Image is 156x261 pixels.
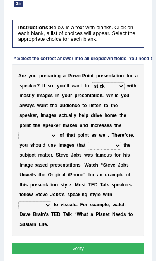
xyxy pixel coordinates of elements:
[36,143,38,148] b: o
[79,152,82,158] b: s
[123,143,125,148] b: t
[116,93,119,98] b: e
[38,152,42,158] b: m
[126,132,128,138] b: o
[121,73,124,78] b: n
[49,73,52,78] b: a
[100,93,102,98] b: n
[133,83,136,89] b: h
[30,113,33,118] b: k
[101,73,104,78] b: e
[29,152,32,158] b: e
[30,83,33,89] b: k
[66,113,68,118] b: u
[43,143,45,148] b: d
[67,123,70,128] b: a
[114,132,117,138] b: h
[23,103,27,108] b: w
[48,123,51,128] b: e
[124,113,127,118] b: e
[50,152,52,158] b: r
[18,73,22,78] b: A
[65,93,68,98] b: o
[73,113,74,118] b: l
[85,73,88,78] b: o
[78,143,81,148] b: h
[29,93,31,98] b: t
[115,93,116,98] b: l
[14,1,23,7] span: 35
[54,73,55,78] b: i
[25,113,28,118] b: e
[76,152,79,158] b: b
[19,93,24,98] b: m
[94,93,95,98] b: t
[131,73,133,78] b: r
[95,113,97,118] b: i
[30,143,33,148] b: s
[106,93,111,98] b: W
[22,103,23,108] b: l
[113,93,114,98] b: i
[29,123,31,128] b: t
[50,103,52,108] b: t
[28,113,30,118] b: a
[69,103,72,108] b: e
[28,152,29,158] b: j
[78,93,80,98] b: r
[81,113,84,118] b: e
[107,113,110,118] b: o
[48,152,51,158] b: e
[31,93,32,98] b: l
[90,123,92,128] b: i
[80,132,83,138] b: o
[47,152,48,158] b: t
[73,152,76,158] b: o
[43,83,45,89] b: f
[66,83,68,89] b: l
[109,73,111,78] b: n
[46,113,49,118] b: a
[25,123,26,128] b: i
[19,152,22,158] b: s
[92,123,95,128] b: n
[71,113,72,118] b: l
[121,113,124,118] b: h
[124,132,126,138] b: f
[84,152,88,158] b: w
[77,143,78,148] b: t
[28,83,30,89] b: a
[82,123,85,128] b: n
[99,73,101,78] b: r
[65,103,68,108] b: d
[53,123,56,128] b: k
[131,83,132,89] b: i
[127,93,129,98] b: u
[47,73,49,78] b: p
[85,132,87,138] b: n
[37,93,38,98] b: i
[60,132,62,138] b: o
[78,73,80,78] b: e
[52,152,53,158] b: .
[119,123,121,128] b: e
[22,83,25,89] b: p
[19,123,22,128] b: p
[58,73,61,78] b: g
[102,93,104,98] b: .
[72,123,75,128] b: e
[37,83,40,89] b: ?
[52,73,54,78] b: r
[31,152,34,158] b: c
[75,123,77,128] b: s
[42,93,45,98] b: a
[46,103,48,108] b: t
[104,103,106,108] b: t
[12,243,145,254] button: Verify
[41,143,42,148] b: l
[35,113,37,118] b: r
[117,132,120,138] b: e
[128,73,131,78] b: o
[60,143,64,148] b: m
[103,73,106,78] b: s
